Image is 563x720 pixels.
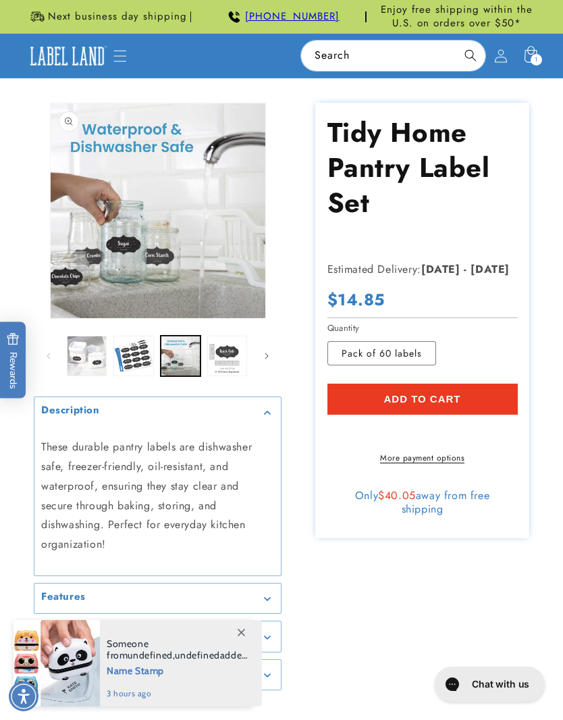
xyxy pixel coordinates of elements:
h2: Features [41,590,86,604]
span: Name Stamp [107,661,248,678]
button: Load image 4 in gallery view [207,336,247,376]
media-gallery: Gallery Viewer [34,103,281,690]
span: 40.05 [385,488,416,503]
span: 3 hours ago [107,688,248,700]
summary: Menu [105,41,135,71]
h1: Tidy Home Pantry Label Set [327,115,518,220]
strong: [DATE] [471,261,510,277]
button: Slide left [34,341,63,371]
span: Someone from , added this product to their cart. [107,638,248,661]
legend: Quantity [327,322,361,335]
iframe: Sign Up via Text for Offers [11,612,171,652]
a: Label Land [20,38,113,74]
span: undefined [128,649,172,661]
span: Rewards [7,333,20,389]
span: Enjoy free shipping within the U.S. on orders over $50* [372,3,541,30]
iframe: Gorgias live chat messenger [428,662,549,706]
span: $14.85 [327,289,385,310]
div: Accessibility Menu [9,682,38,711]
strong: - [464,261,467,277]
button: Load image 2 in gallery view [113,336,153,376]
span: $ [378,488,385,503]
button: Add to cart [327,384,518,415]
label: Pack of 60 labels [327,341,436,365]
p: Estimated Delivery: [327,260,518,280]
summary: Description [34,397,281,428]
button: Load image 3 in gallery view [161,336,200,376]
span: Next business day shipping [48,10,187,24]
a: call 732-987-3915 [245,9,340,24]
span: undefined [175,649,219,661]
summary: Features [34,584,281,614]
div: Only away from free shipping [327,489,518,516]
span: 1 [535,54,538,66]
a: More payment options [327,452,518,464]
button: Load image 1 in gallery view [67,336,107,376]
h2: Description [41,404,100,417]
button: Search [456,41,485,70]
button: Slide right [252,341,281,371]
span: Add to cart [383,393,460,405]
img: Label Land [26,43,109,69]
p: These durable pantry labels are dishwasher safe, freezer-friendly, oil-resistant, and waterproof,... [41,438,274,555]
strong: [DATE] [421,261,460,277]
